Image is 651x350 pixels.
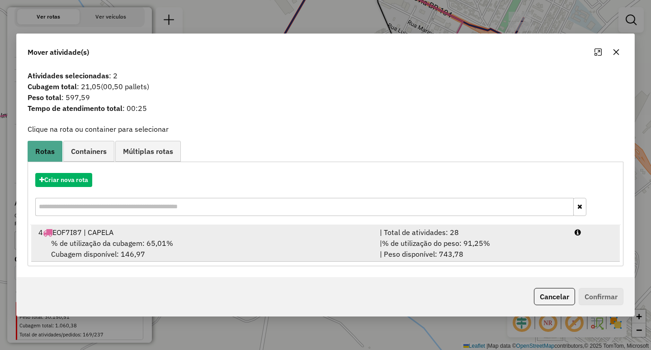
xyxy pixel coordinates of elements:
div: 4 EOF7I87 | CAPELA [33,227,374,238]
div: | | Peso disponível: 743,78 [374,238,569,259]
span: : 597,59 [22,92,629,103]
span: : 00:25 [22,103,629,114]
div: | Total de atividades: 28 [374,227,569,238]
span: Containers [71,148,107,155]
label: Clique na rota ou container para selecionar [28,124,169,134]
strong: Atividades selecionadas [28,71,109,80]
strong: Peso total [28,93,61,102]
span: : 2 [22,70,629,81]
span: Múltiplas rotas [123,148,173,155]
span: % de utilização do peso: 91,25% [382,239,490,248]
span: % de utilização da cubagem: 65,01% [51,239,173,248]
strong: Tempo de atendimento total [28,104,123,113]
div: Cubagem disponível: 146,97 [33,238,374,259]
button: Maximize [591,45,605,59]
span: Rotas [35,148,55,155]
i: Porcentagens após mover as atividades: Cubagem: 70,02% Peso: 98,28% [575,229,581,236]
button: Criar nova rota [35,173,92,187]
span: (00,50 pallets) [101,82,149,91]
span: Mover atividade(s) [28,47,89,58]
span: : 21,05 [22,81,629,92]
button: Cancelar [534,288,575,305]
strong: Cubagem total [28,82,77,91]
